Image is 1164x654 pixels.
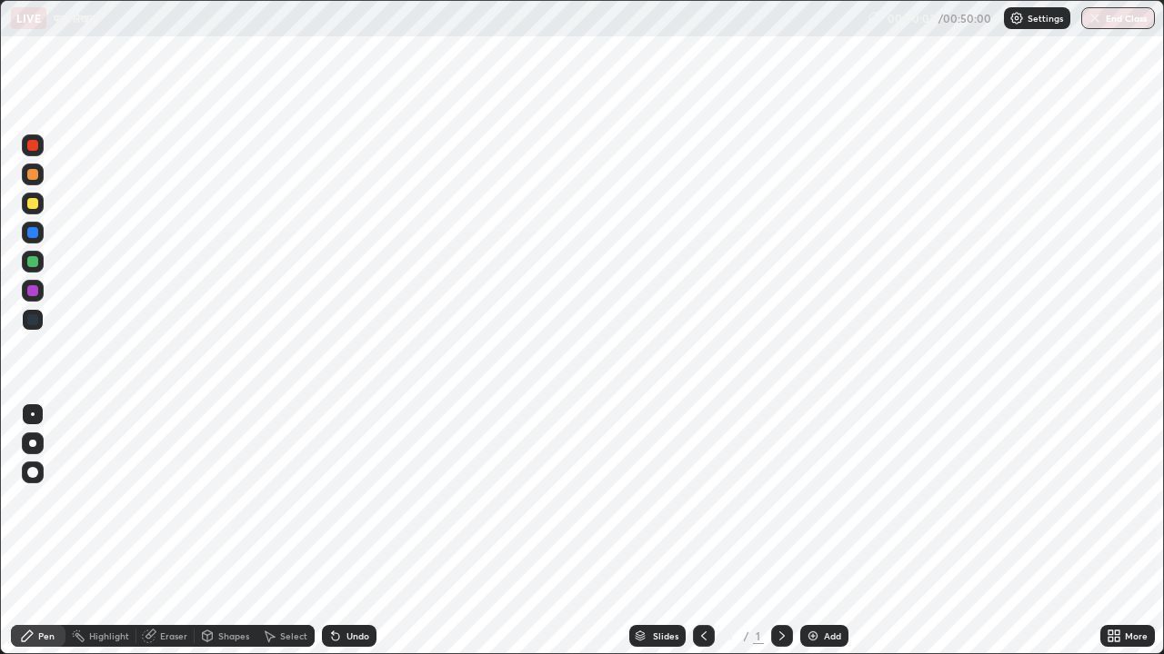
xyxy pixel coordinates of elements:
div: Shapes [218,631,249,640]
div: Pen [38,631,55,640]
div: Eraser [160,631,187,640]
div: 1 [753,628,764,644]
img: add-slide-button [806,629,820,643]
div: Highlight [89,631,129,640]
div: / [744,630,749,641]
div: 1 [722,630,740,641]
div: Undo [346,631,369,640]
div: Slides [653,631,678,640]
button: End Class [1081,7,1155,29]
div: More [1125,631,1148,640]
div: Select [280,631,307,640]
div: Add [824,631,841,640]
p: Settings [1028,14,1063,23]
img: class-settings-icons [1009,11,1024,25]
p: LIVE [16,11,41,25]
img: end-class-cross [1088,11,1102,25]
p: पत्र लेखन [54,11,95,25]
